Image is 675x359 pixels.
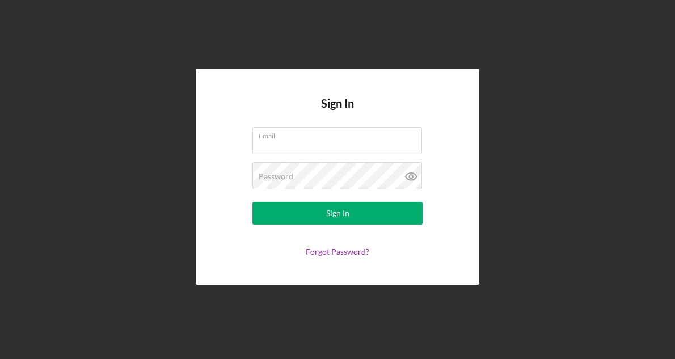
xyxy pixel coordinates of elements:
[321,97,354,127] h4: Sign In
[252,202,423,225] button: Sign In
[306,247,369,256] a: Forgot Password?
[259,172,293,181] label: Password
[259,128,422,140] label: Email
[326,202,349,225] div: Sign In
